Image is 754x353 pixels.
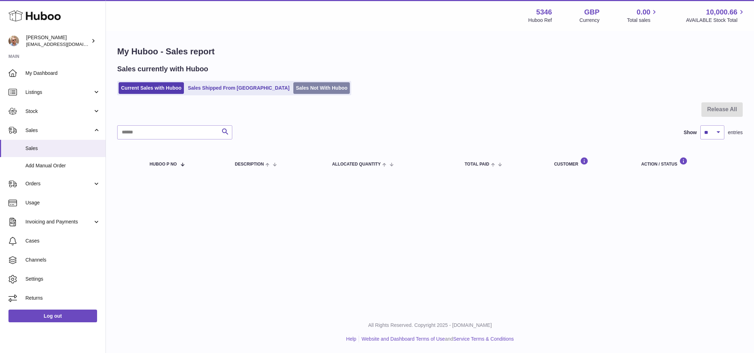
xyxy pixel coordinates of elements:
[25,257,100,263] span: Channels
[117,64,208,74] h2: Sales currently with Huboo
[25,145,100,152] span: Sales
[728,129,743,136] span: entries
[584,7,599,17] strong: GBP
[627,17,658,24] span: Total sales
[25,108,93,115] span: Stock
[686,7,746,24] a: 10,000.66 AVAILABLE Stock Total
[684,129,697,136] label: Show
[25,295,100,301] span: Returns
[346,336,357,342] a: Help
[8,36,19,46] img: support@radoneltd.co.uk
[554,157,627,167] div: Customer
[235,162,264,167] span: Description
[112,322,748,329] p: All Rights Reserved. Copyright 2025 - [DOMAIN_NAME]
[25,180,93,187] span: Orders
[26,41,104,47] span: [EMAIL_ADDRESS][DOMAIN_NAME]
[641,157,736,167] div: Action / Status
[528,17,552,24] div: Huboo Ref
[359,336,514,342] li: and
[706,7,737,17] span: 10,000.66
[536,7,552,17] strong: 5346
[627,7,658,24] a: 0.00 Total sales
[293,82,350,94] a: Sales Not With Huboo
[25,89,93,96] span: Listings
[25,276,100,282] span: Settings
[8,310,97,322] a: Log out
[25,127,93,134] span: Sales
[686,17,746,24] span: AVAILABLE Stock Total
[453,336,514,342] a: Service Terms & Conditions
[465,162,489,167] span: Total paid
[25,238,100,244] span: Cases
[185,82,292,94] a: Sales Shipped From [GEOGRAPHIC_DATA]
[25,199,100,206] span: Usage
[637,7,651,17] span: 0.00
[25,219,93,225] span: Invoicing and Payments
[25,70,100,77] span: My Dashboard
[361,336,445,342] a: Website and Dashboard Terms of Use
[580,17,600,24] div: Currency
[150,162,177,167] span: Huboo P no
[332,162,381,167] span: ALLOCATED Quantity
[119,82,184,94] a: Current Sales with Huboo
[25,162,100,169] span: Add Manual Order
[117,46,743,57] h1: My Huboo - Sales report
[26,34,90,48] div: [PERSON_NAME]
